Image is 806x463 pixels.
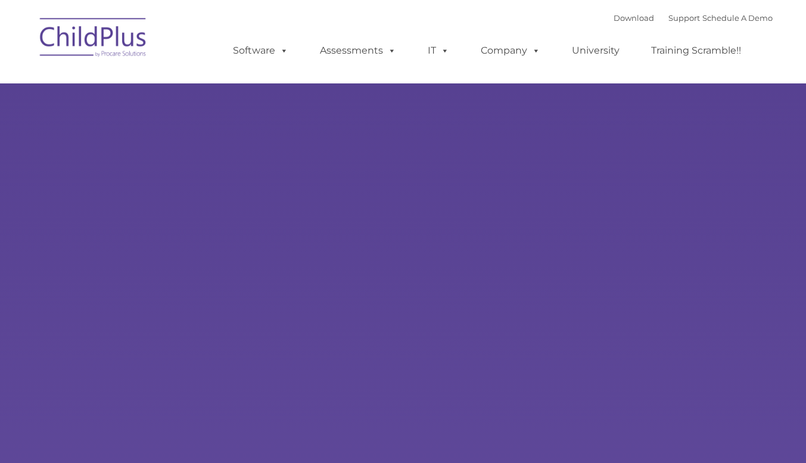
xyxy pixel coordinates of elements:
a: Assessments [308,39,408,63]
a: Download [614,13,654,23]
a: Support [668,13,700,23]
a: IT [416,39,461,63]
img: ChildPlus by Procare Solutions [34,10,153,69]
a: Software [221,39,300,63]
a: Company [469,39,552,63]
font: | [614,13,773,23]
a: Schedule A Demo [702,13,773,23]
a: University [560,39,631,63]
a: Training Scramble!! [639,39,753,63]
